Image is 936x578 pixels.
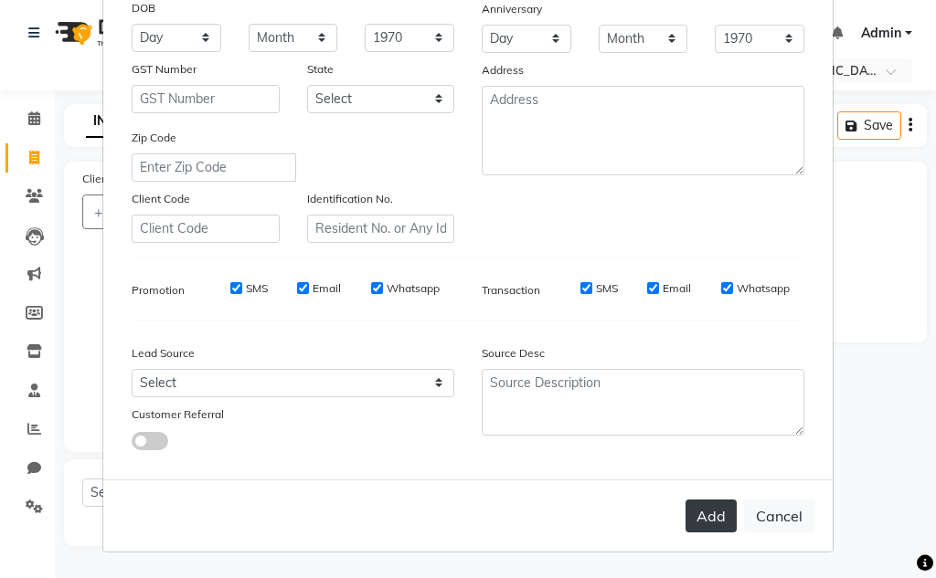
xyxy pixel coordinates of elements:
[307,215,455,243] input: Resident No. or Any Id
[132,61,197,78] label: GST Number
[132,406,224,423] label: Customer Referral
[132,153,296,182] input: Enter Zip Code
[482,345,545,362] label: Source Desc
[307,191,393,207] label: Identification No.
[313,280,341,297] label: Email
[596,280,618,297] label: SMS
[686,499,737,532] button: Add
[132,215,280,243] input: Client Code
[737,280,790,297] label: Whatsapp
[482,62,524,79] label: Address
[132,345,195,362] label: Lead Source
[482,282,540,299] label: Transaction
[132,282,185,299] label: Promotion
[132,85,280,113] input: GST Number
[387,280,440,297] label: Whatsapp
[132,130,176,146] label: Zip Code
[482,1,542,17] label: Anniversary
[663,280,691,297] label: Email
[307,61,334,78] label: State
[132,191,190,207] label: Client Code
[744,499,814,533] button: Cancel
[246,280,268,297] label: SMS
